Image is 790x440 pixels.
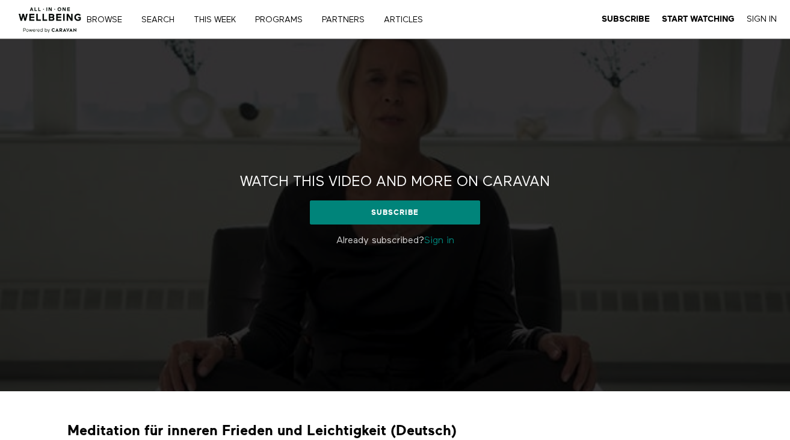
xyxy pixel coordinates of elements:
[318,16,377,24] a: PARTNERS
[602,14,650,23] strong: Subscribe
[251,16,315,24] a: PROGRAMS
[380,16,436,24] a: ARTICLES
[662,14,735,23] strong: Start Watching
[95,13,448,25] nav: Primary
[137,16,187,24] a: Search
[67,421,457,440] strong: Meditation für inneren Frieden und Leichtigkeit (Deutsch)
[602,14,650,25] a: Subscribe
[424,236,454,246] a: Sign in
[82,16,135,24] a: Browse
[662,14,735,25] a: Start Watching
[190,16,248,24] a: THIS WEEK
[218,234,573,248] p: Already subscribed?
[310,200,480,225] a: Subscribe
[747,14,777,25] a: Sign In
[240,173,550,191] h2: Watch this video and more on CARAVAN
